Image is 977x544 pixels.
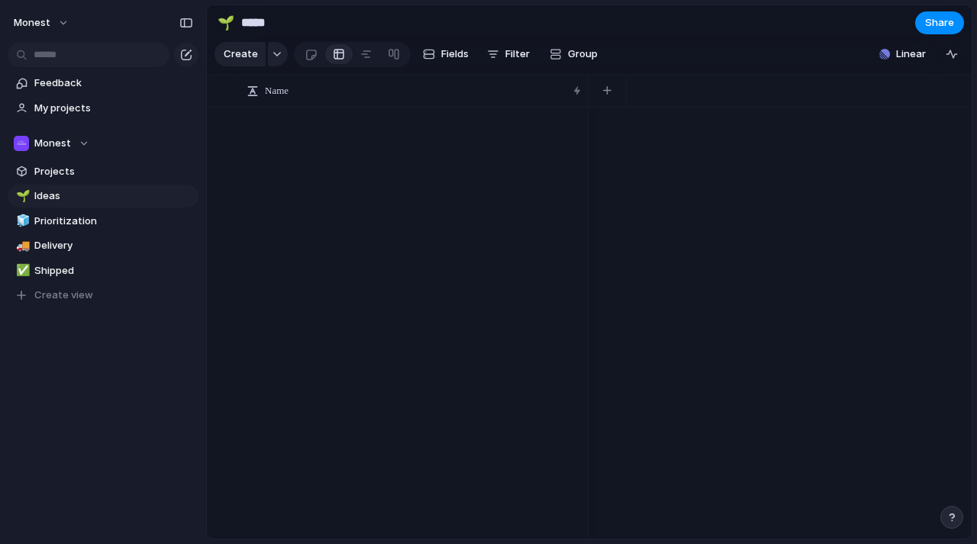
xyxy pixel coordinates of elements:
[505,47,530,62] span: Filter
[915,11,964,34] button: Share
[417,42,475,66] button: Fields
[481,42,536,66] button: Filter
[34,263,193,278] span: Shipped
[34,188,193,204] span: Ideas
[265,83,289,98] span: Name
[8,72,198,95] a: Feedback
[16,237,27,255] div: 🚚
[568,47,598,62] span: Group
[34,288,93,303] span: Create view
[8,97,198,120] a: My projects
[925,15,954,31] span: Share
[34,136,71,151] span: Monest
[214,42,266,66] button: Create
[8,234,198,257] a: 🚚Delivery
[34,164,193,179] span: Projects
[14,214,29,229] button: 🧊
[14,263,29,278] button: ✅
[224,47,258,62] span: Create
[34,76,193,91] span: Feedback
[14,15,50,31] span: Monest
[896,47,926,62] span: Linear
[8,210,198,233] a: 🧊Prioritization
[34,214,193,229] span: Prioritization
[214,11,238,35] button: 🌱
[873,43,932,66] button: Linear
[8,259,198,282] a: ✅Shipped
[7,11,77,35] button: Monest
[218,12,234,33] div: 🌱
[8,284,198,307] button: Create view
[34,238,193,253] span: Delivery
[542,42,605,66] button: Group
[14,238,29,253] button: 🚚
[14,188,29,204] button: 🌱
[8,132,198,155] button: Monest
[16,262,27,279] div: ✅
[34,101,193,116] span: My projects
[441,47,469,62] span: Fields
[16,212,27,230] div: 🧊
[8,160,198,183] a: Projects
[16,188,27,205] div: 🌱
[8,185,198,208] a: 🌱Ideas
